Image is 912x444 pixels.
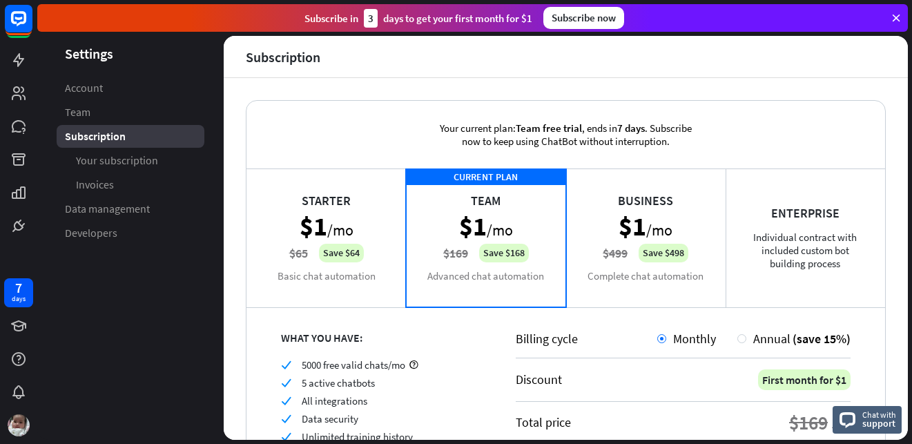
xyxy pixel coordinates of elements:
[304,9,532,28] div: Subscribe in days to get your first month for $1
[65,202,150,216] span: Data management
[12,294,26,304] div: days
[302,394,367,407] span: All integrations
[281,432,291,442] i: check
[246,49,320,65] div: Subscription
[673,331,716,347] span: Monthly
[57,222,204,244] a: Developers
[418,101,715,168] div: Your current plan: , ends in . Subscribe now to keep using ChatBot without interruption.
[831,410,851,435] div: $1
[281,331,481,345] div: WHAT YOU HAVE:
[4,278,33,307] a: 7 days
[281,414,291,424] i: check
[15,282,22,294] div: 7
[617,122,645,135] span: 7 days
[11,6,52,47] button: Open LiveChat chat widget
[302,430,413,443] span: Unlimited training history
[281,396,291,406] i: check
[789,410,828,435] div: $169
[753,331,790,347] span: Annual
[65,129,126,144] span: Subscription
[76,177,114,192] span: Invoices
[281,378,291,388] i: check
[57,197,204,220] a: Data management
[516,371,562,387] div: Discount
[65,105,90,119] span: Team
[302,412,358,425] span: Data security
[37,44,224,63] header: Settings
[758,369,851,390] div: First month for $1
[281,360,291,370] i: check
[57,101,204,124] a: Team
[516,122,582,135] span: Team free trial
[57,77,204,99] a: Account
[57,149,204,172] a: Your subscription
[862,417,896,429] span: support
[516,414,571,430] div: Total price
[57,173,204,196] a: Invoices
[793,331,851,347] span: (save 15%)
[364,9,378,28] div: 3
[516,331,657,347] div: Billing cycle
[862,408,896,421] span: Chat with
[302,358,405,371] span: 5000 free valid chats/mo
[302,376,375,389] span: 5 active chatbots
[543,7,624,29] div: Subscribe now
[65,81,103,95] span: Account
[76,153,158,168] span: Your subscription
[65,226,117,240] span: Developers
